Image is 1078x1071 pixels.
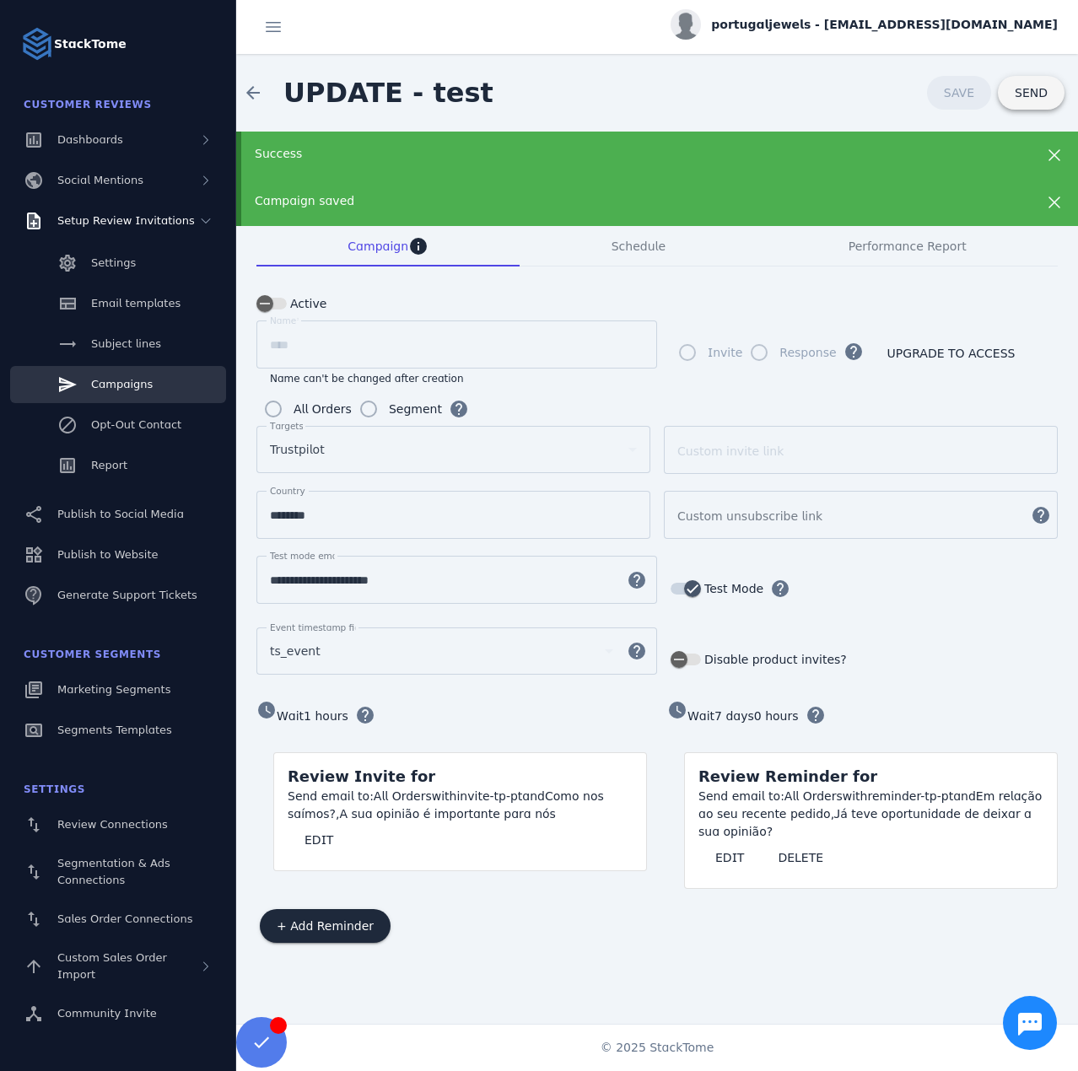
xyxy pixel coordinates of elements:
div: All Orders [294,399,352,419]
mat-label: Country [270,486,305,496]
span: Schedule [612,240,666,252]
input: Country [270,505,637,525]
span: Send email to: [288,789,374,803]
a: Generate Support Tickets [10,577,226,614]
span: + Add Reminder [277,920,374,932]
span: © 2025 StackTome [601,1039,714,1057]
span: Wait [687,709,714,723]
a: Subject lines [10,326,226,363]
mat-label: Custom unsubscribe link [677,509,822,523]
a: Report [10,447,226,484]
label: Segment [385,399,442,419]
span: Review Invite for [288,767,435,785]
mat-icon: help [617,641,657,661]
span: Dashboards [57,133,123,146]
span: Custom Sales Order Import [57,951,167,981]
div: reminder-tp-pt Em relação ao seu recente pedido,Já teve oportunidade de deixar a sua opinião? [698,788,1043,841]
a: Publish to Website [10,536,226,573]
a: Campaigns [10,366,226,403]
span: Customer Segments [24,649,161,660]
span: Campaign [348,240,408,252]
span: 7 days [714,709,754,723]
span: Segments Templates [57,724,172,736]
strong: StackTome [54,35,127,53]
span: with [432,789,457,803]
span: UPGRADE TO ACCESS [887,347,1016,359]
a: Community Invite [10,995,226,1032]
span: Publish to Social Media [57,508,184,520]
span: Settings [24,783,85,795]
a: Email templates [10,285,226,322]
span: All Orders [374,789,432,803]
span: Opt-Out Contact [91,418,181,431]
label: Response [776,342,836,363]
label: Test Mode [701,579,763,599]
span: Review Reminder for [698,767,877,785]
span: Customer Reviews [24,99,152,110]
mat-icon: watch_later [256,700,277,720]
mat-label: Targets [270,421,304,431]
button: portugaljewels - [EMAIL_ADDRESS][DOMAIN_NAME] [671,9,1058,40]
a: Publish to Social Media [10,496,226,533]
span: with [843,789,868,803]
label: Invite [704,342,742,363]
span: ts_event [270,641,321,661]
span: Community Invite [57,1007,157,1020]
span: Trustpilot [270,439,325,460]
span: Marketing Segments [57,683,170,696]
mat-label: Custom invite link [677,444,784,458]
mat-hint: Name can't be changed after creation [270,369,464,385]
a: Review Connections [10,806,226,843]
span: Generate Support Tickets [57,589,197,601]
span: Setup Review Invitations [57,214,195,227]
a: Settings [10,245,226,282]
span: Settings [91,256,136,269]
div: Campaign saved [255,192,984,210]
span: Report [91,459,127,471]
span: EDIT [305,834,333,846]
mat-label: Name [270,315,296,326]
span: Social Mentions [57,174,143,186]
span: All Orders [784,789,843,803]
img: profile.jpg [671,9,701,40]
a: Marketing Segments [10,671,226,708]
span: Wait [277,709,304,723]
label: Disable product invites? [701,649,847,670]
span: and [953,789,976,803]
span: Subject lines [91,337,161,350]
label: Active [287,293,326,314]
span: UPDATE - test [283,77,493,109]
button: DELETE [761,841,840,875]
span: Campaigns [91,378,153,390]
button: UPGRADE TO ACCESS [870,336,1032,370]
span: EDIT [715,852,744,864]
button: EDIT [288,823,350,857]
span: Send email to: [698,789,784,803]
span: SEND [1015,87,1048,99]
button: EDIT [698,841,761,875]
span: and [522,789,545,803]
a: Sales Order Connections [10,901,226,938]
a: Segments Templates [10,712,226,749]
a: Segmentation & Ads Connections [10,847,226,897]
span: 0 hours [754,709,799,723]
mat-label: Event timestamp field [270,622,368,632]
mat-icon: info [408,236,429,256]
img: Logo image [20,27,54,61]
mat-label: Test mode email [270,551,342,561]
span: 1 hours [304,709,348,723]
span: Email templates [91,297,181,309]
span: Sales Order Connections [57,912,192,925]
div: Success [255,145,984,163]
span: Review Connections [57,818,168,831]
span: DELETE [778,852,823,864]
span: portugaljewels - [EMAIL_ADDRESS][DOMAIN_NAME] [711,16,1058,34]
span: Segmentation & Ads Connections [57,857,170,886]
a: Opt-Out Contact [10,406,226,444]
button: + Add Reminder [260,909,391,943]
span: Publish to Website [57,548,158,561]
button: SEND [998,76,1065,110]
mat-icon: watch_later [667,700,687,720]
span: Performance Report [849,240,967,252]
div: invite-tp-pt Como nos saímos?,A sua opinião é importante para nós [288,788,633,823]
